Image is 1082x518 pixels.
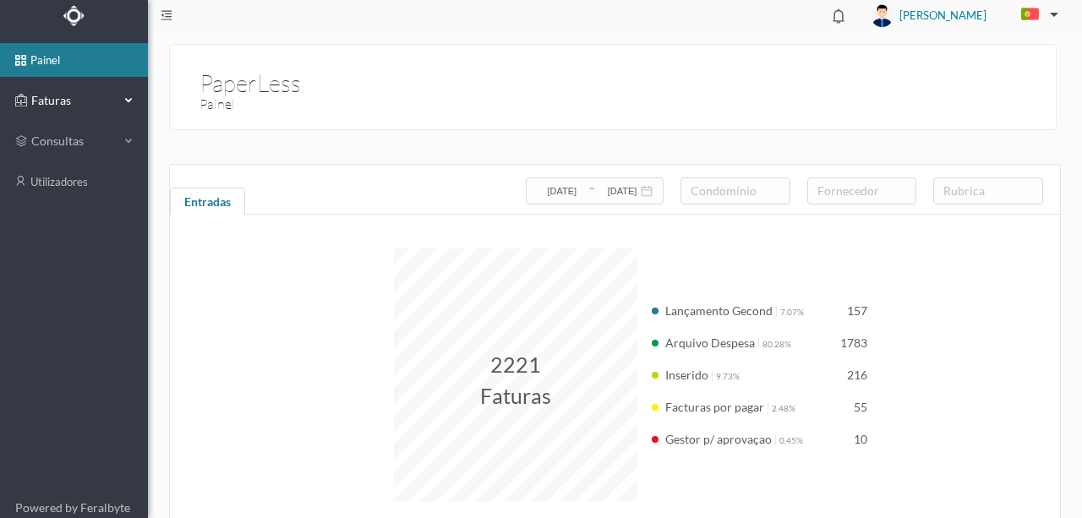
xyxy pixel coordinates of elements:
span: Arquivo Despesa [665,335,755,350]
span: 9.73% [716,371,740,381]
span: Facturas por pagar [665,400,764,414]
span: 216 [847,368,867,382]
input: Data inicial [536,182,587,200]
input: Data final [596,182,648,200]
span: Gestor p/ aprovaçao [665,432,772,446]
span: Inserido [665,368,708,382]
img: user_titan3.af2715ee.jpg [871,4,893,27]
span: 7.07% [780,307,804,317]
span: 10 [854,432,867,446]
span: Lançamento Gecond [665,303,773,318]
span: 0.45% [779,435,803,445]
span: consultas [31,133,116,150]
i: icon: bell [828,5,850,27]
span: 2.48% [772,403,795,413]
span: 2221 Faturas [480,352,551,409]
h3: Painel [199,94,621,115]
div: rubrica [943,183,1025,199]
span: 157 [847,303,867,318]
h1: PaperLess [199,65,301,72]
span: 1783 [840,335,867,350]
span: 80.28% [762,339,791,349]
i: icon: menu-fold [161,9,172,21]
img: Logo [63,5,85,26]
div: condomínio [691,183,773,199]
span: 55 [854,400,867,414]
i: icon: calendar [641,185,653,197]
button: PT [1008,2,1065,29]
div: fornecedor [817,183,899,199]
div: Entradas [170,188,245,221]
span: Faturas [27,92,120,109]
